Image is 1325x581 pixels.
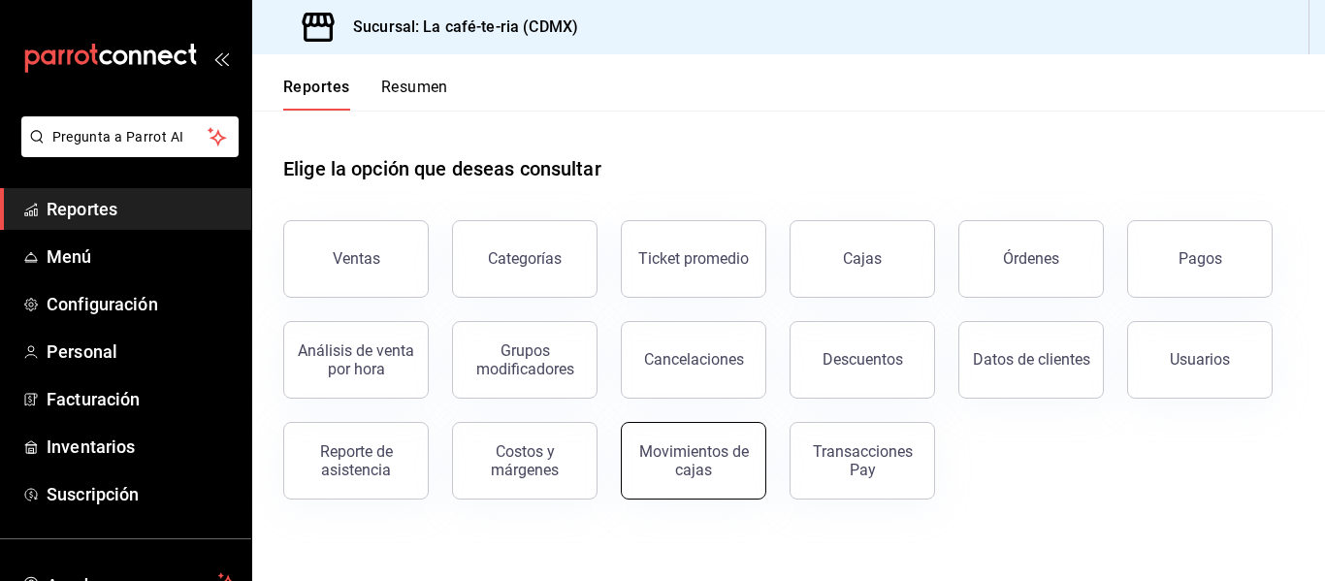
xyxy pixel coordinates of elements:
div: Análisis de venta por hora [296,341,416,378]
button: Categorías [452,220,598,298]
button: Pregunta a Parrot AI [21,116,239,157]
button: open_drawer_menu [213,50,229,66]
div: Cancelaciones [644,350,744,369]
button: Reportes [283,78,350,111]
div: Datos de clientes [973,350,1090,369]
span: Reportes [47,196,236,222]
div: Grupos modificadores [465,341,585,378]
div: Categorías [488,249,562,268]
div: Costos y márgenes [465,442,585,479]
h1: Elige la opción que deseas consultar [283,154,601,183]
h3: Sucursal: La café-te-ria (CDMX) [338,16,578,39]
div: Cajas [843,249,882,268]
button: Reporte de asistencia [283,422,429,500]
button: Órdenes [958,220,1104,298]
button: Pagos [1127,220,1273,298]
button: Movimientos de cajas [621,422,766,500]
div: navigation tabs [283,78,448,111]
a: Pregunta a Parrot AI [14,141,239,161]
div: Órdenes [1003,249,1059,268]
div: Reporte de asistencia [296,442,416,479]
span: Pregunta a Parrot AI [52,127,209,147]
div: Usuarios [1170,350,1230,369]
button: Transacciones Pay [790,422,935,500]
button: Grupos modificadores [452,321,598,399]
button: Ventas [283,220,429,298]
div: Descuentos [823,350,903,369]
button: Resumen [381,78,448,111]
div: Ventas [333,249,380,268]
span: Menú [47,243,236,270]
button: Cancelaciones [621,321,766,399]
span: Inventarios [47,434,236,460]
span: Facturación [47,386,236,412]
div: Movimientos de cajas [633,442,754,479]
button: Descuentos [790,321,935,399]
button: Cajas [790,220,935,298]
span: Suscripción [47,481,236,507]
div: Transacciones Pay [802,442,922,479]
button: Ticket promedio [621,220,766,298]
button: Costos y márgenes [452,422,598,500]
div: Ticket promedio [638,249,749,268]
button: Análisis de venta por hora [283,321,429,399]
button: Datos de clientes [958,321,1104,399]
span: Configuración [47,291,236,317]
span: Personal [47,339,236,365]
button: Usuarios [1127,321,1273,399]
div: Pagos [1179,249,1222,268]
